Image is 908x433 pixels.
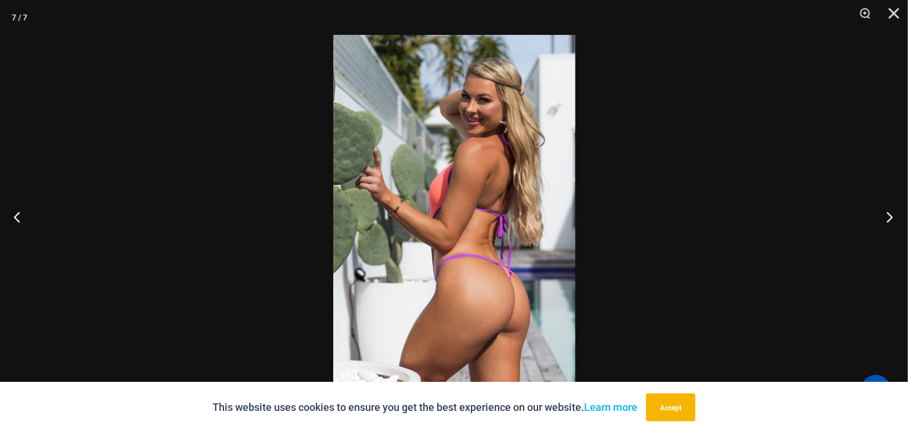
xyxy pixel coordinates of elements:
[12,9,27,26] div: 7 / 7
[864,188,908,246] button: Next
[584,401,637,413] a: Learn more
[212,399,637,416] p: This website uses cookies to ensure you get the best experience on our website.
[646,393,696,421] button: Accept
[333,35,575,398] img: Wild Card Neon Bliss 819 One Piece 02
